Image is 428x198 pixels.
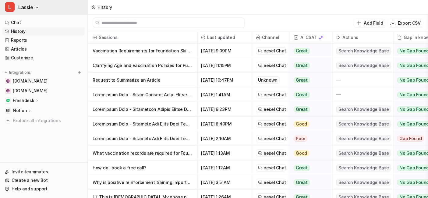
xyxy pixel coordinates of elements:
[200,117,249,131] span: [DATE] 8:40PM
[2,45,85,53] a: Articles
[6,79,10,83] img: www.whenhoundsfly.com
[290,131,329,146] button: Poor
[200,161,249,175] span: [DATE] 1:12AM
[93,161,192,175] p: How do I book a free call?
[200,131,249,146] span: [DATE] 2:10AM
[336,179,391,186] span: Search Knowledge Base
[5,118,11,124] img: explore all integrations
[2,27,85,36] a: History
[9,70,31,75] p: Integrations
[388,19,423,27] button: Export CSV
[290,175,329,190] button: Great
[5,2,15,12] span: L
[290,146,329,161] button: Good
[13,116,83,126] span: Explore all integrations
[90,31,195,44] span: Sessions
[290,102,329,117] button: Great
[2,18,85,27] a: Chat
[2,69,33,76] button: Integrations
[200,146,249,161] span: [DATE] 1:13AM
[2,176,85,185] a: Create a new Bot
[93,87,192,102] p: Loremipsum Dolo - Sitam Consect Adipi Elitseddo eiu Tempo Incididun U Labor. etdol0 magnaali eni ...
[200,44,249,58] span: [DATE] 9:09PM
[258,93,262,97] img: eeselChat
[294,48,310,54] span: Great
[258,136,284,142] a: eesel Chat
[13,97,34,104] p: Freshdesk
[398,20,421,26] p: Export CSV
[294,136,307,142] span: Poor
[264,179,286,186] span: eesel Chat
[13,108,27,114] p: Notion
[93,73,192,87] p: Request to Summarize an Article
[294,165,310,171] span: Great
[258,136,262,141] img: eeselChat
[264,150,286,156] span: eesel Chat
[336,120,391,128] span: Search Knowledge Base
[2,116,85,125] a: Explore all integrations
[336,47,391,55] span: Search Knowledge Base
[2,54,85,62] a: Customize
[4,70,8,75] img: expand menu
[200,58,249,73] span: [DATE] 11:15PM
[290,73,329,87] button: Great
[258,166,262,170] img: eeselChat
[294,62,310,69] span: Great
[258,49,262,53] img: eeselChat
[2,185,85,193] a: Help and support
[294,77,310,83] span: Great
[264,106,286,112] span: eesel Chat
[264,165,286,171] span: eesel Chat
[258,150,284,156] a: eesel Chat
[290,161,329,175] button: Great
[258,121,284,127] a: eesel Chat
[258,62,284,69] a: eesel Chat
[93,146,192,161] p: What vaccination records are required for Foundation Skills?
[97,4,112,10] div: History
[290,87,329,102] button: Great
[342,31,358,44] h2: Actions
[294,121,309,127] span: Good
[258,151,262,155] img: eeselChat
[258,92,284,98] a: eesel Chat
[258,107,262,111] img: eeselChat
[264,62,286,69] span: eesel Chat
[258,63,262,68] img: eeselChat
[255,31,287,44] span: Channel
[93,175,192,190] p: Why is positive reinforcement training important?
[200,87,249,102] span: [DATE] 1:41AM
[258,179,284,186] a: eesel Chat
[294,179,310,186] span: Great
[13,78,47,84] span: [DOMAIN_NAME]
[2,168,85,176] a: Invite teammates
[200,175,249,190] span: [DATE] 3:51AM
[336,135,391,142] span: Search Knowledge Base
[258,122,262,126] img: eeselChat
[290,44,329,58] button: Great
[2,77,85,85] a: www.whenhoundsfly.com[DOMAIN_NAME]
[336,106,391,113] span: Search Knowledge Base
[2,87,85,95] a: online.whenhoundsfly.com[DOMAIN_NAME]
[264,121,286,127] span: eesel Chat
[93,44,192,58] p: Vaccination Requirements for Foundation Skills Enrollment
[93,131,192,146] p: Loremipsum Dolo - Sitametc Adi Elits Doei Tempor Inci Utl E Dolore. magnaali enimadmi ven quisn 4...
[294,106,310,112] span: Great
[290,117,329,131] button: Good
[2,36,85,44] a: Reports
[6,89,10,93] img: online.whenhoundsfly.com
[336,150,391,157] span: Search Knowledge Base
[354,19,385,27] button: Add Field
[258,180,262,185] img: eeselChat
[258,165,284,171] a: eesel Chat
[336,164,391,171] span: Search Knowledge Base
[6,99,10,102] img: Freshdesk
[93,117,192,131] p: Loremipsum Dolo - Sitametc Adi Elits Doei Tempor Inci Utl E Dolore. magnaali enimadmi ven quisn 1...
[93,102,192,117] p: Loremipsum Dolo - Sitametcon Adipis Elitse Doeiusm tem Incididun U Laboreetd magnaali eni admin 0...
[256,76,280,84] div: Unknown
[264,48,286,54] span: eesel Chat
[292,31,330,44] span: AI CSAT
[290,58,329,73] button: Great
[336,62,391,69] span: Search Knowledge Base
[397,136,424,142] span: Gap Found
